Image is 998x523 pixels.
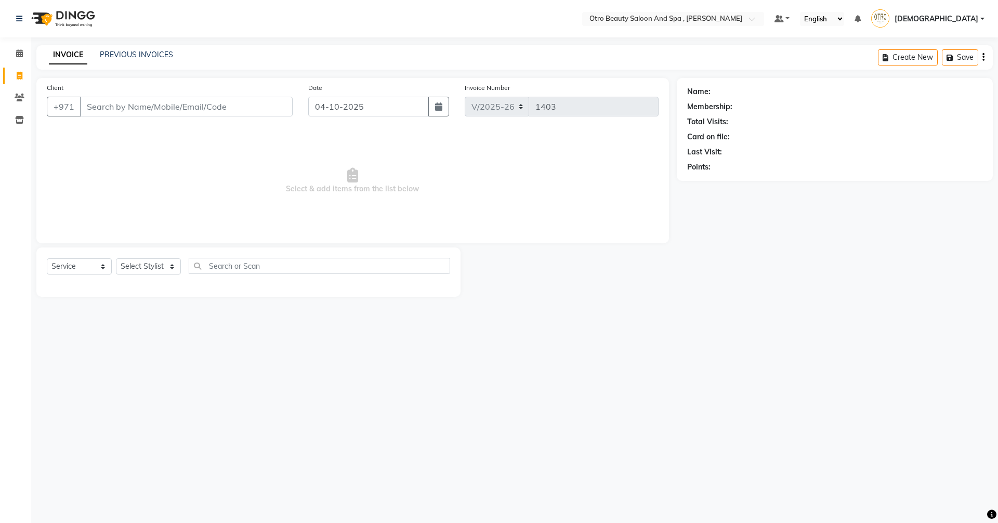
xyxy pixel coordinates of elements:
[80,97,293,116] input: Search by Name/Mobile/Email/Code
[189,258,450,274] input: Search or Scan
[308,83,322,93] label: Date
[687,132,730,142] div: Card on file:
[465,83,510,93] label: Invoice Number
[687,101,732,112] div: Membership:
[895,14,978,24] span: [DEMOGRAPHIC_DATA]
[49,46,87,64] a: INVOICE
[47,129,659,233] span: Select & add items from the list below
[47,97,81,116] button: +971
[687,86,711,97] div: Name:
[871,9,889,28] img: Sunita
[942,49,978,66] button: Save
[687,147,722,158] div: Last Visit:
[27,4,98,33] img: logo
[47,83,63,93] label: Client
[878,49,938,66] button: Create New
[687,116,728,127] div: Total Visits:
[687,162,711,173] div: Points:
[100,50,173,59] a: PREVIOUS INVOICES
